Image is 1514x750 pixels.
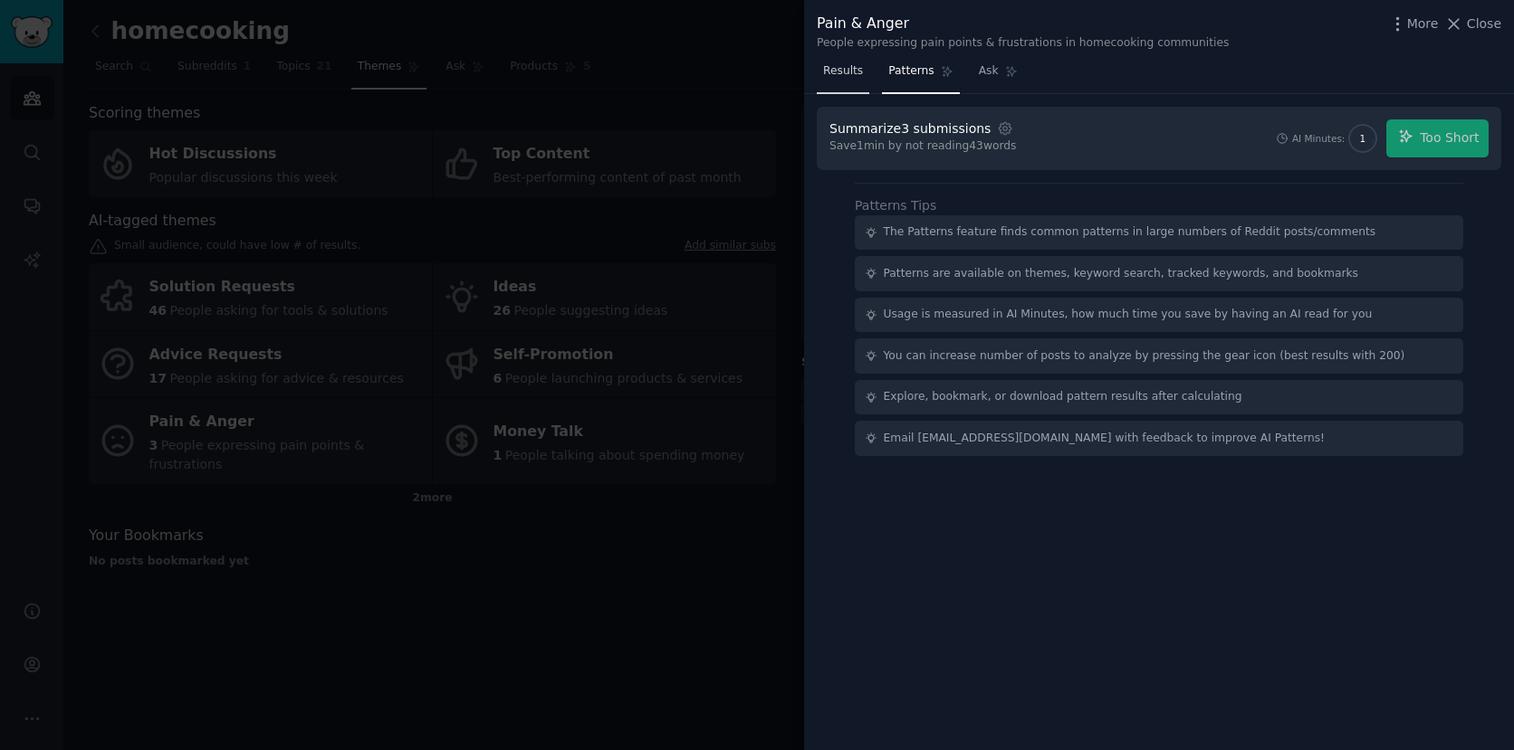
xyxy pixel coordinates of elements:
[1467,14,1501,33] span: Close
[884,224,1376,241] div: The Patterns feature finds common patterns in large numbers of Reddit posts/comments
[1407,14,1439,33] span: More
[829,119,991,138] div: Summarize 3 submissions
[817,57,869,94] a: Results
[884,431,1326,447] div: Email [EMAIL_ADDRESS][DOMAIN_NAME] with feedback to improve AI Patterns!
[829,138,1016,155] div: Save 1 min by not reading 43 words
[884,307,1373,323] div: Usage is measured in AI Minutes, how much time you save by having an AI read for you
[884,266,1358,282] div: Patterns are available on themes, keyword search, tracked keywords, and bookmarks
[823,63,863,80] span: Results
[1292,132,1346,145] div: AI Minutes:
[1360,132,1366,145] span: 1
[1388,14,1439,33] button: More
[884,389,1242,405] div: Explore, bookmark, or download pattern results after calculating
[855,198,936,213] label: Patterns Tips
[979,63,999,80] span: Ask
[817,35,1229,52] div: People expressing pain points & frustrations in homecooking communities
[884,348,1405,365] div: You can increase number of posts to analyze by pressing the gear icon (best results with 200)
[973,57,1024,94] a: Ask
[1444,14,1501,33] button: Close
[817,13,1229,35] div: Pain & Anger
[882,57,959,94] a: Patterns
[888,63,934,80] span: Patterns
